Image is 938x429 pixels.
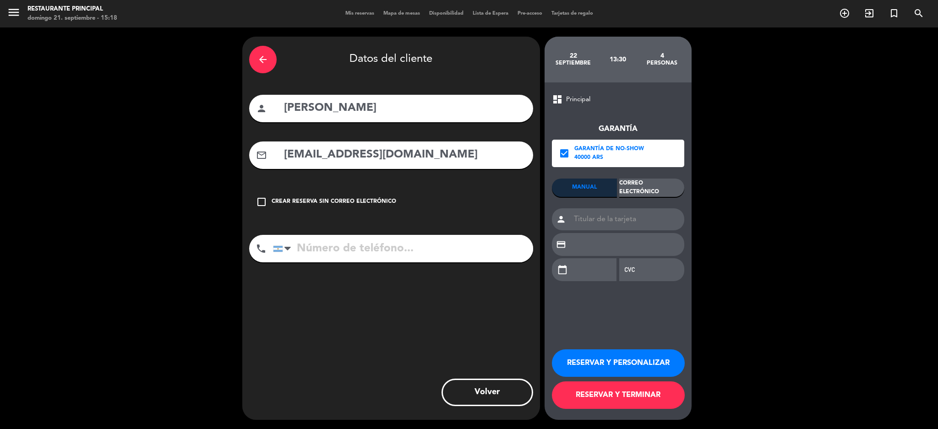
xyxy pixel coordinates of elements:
[256,243,267,254] i: phone
[552,349,685,377] button: RESERVAR Y PERSONALIZAR
[640,52,684,60] div: 4
[273,235,294,262] div: Argentina: +54
[425,11,468,16] span: Disponibilidad
[566,94,590,105] span: Principal
[283,99,526,118] input: Nombre del cliente
[468,11,513,16] span: Lista de Espera
[839,8,850,19] i: add_circle_outline
[341,11,379,16] span: Mis reservas
[557,265,567,275] i: calendar_today
[575,234,679,255] iframe: Campo de entrada seguro del número de tarjeta
[864,8,875,19] i: exit_to_app
[552,123,684,135] div: Garantía
[256,150,267,161] i: mail_outline
[27,14,117,23] div: domingo 21. septiembre - 15:18
[574,145,644,154] div: Garantía de no-show
[256,103,267,114] i: person
[570,208,684,230] input: Titular de la tarjeta
[595,43,640,76] div: 13:30
[272,197,396,206] div: Crear reserva sin correo electrónico
[7,5,21,22] button: menu
[442,379,533,406] button: Volver
[551,52,596,60] div: 22
[556,239,566,250] i: credit_card
[257,54,268,65] i: arrow_back
[889,8,900,19] i: turned_in_not
[578,259,612,281] iframe: Campo de entrada seguro de la fecha de caducidad
[547,11,598,16] span: Tarjetas de regalo
[574,153,644,163] div: 40000 ARS
[283,146,526,164] input: Email del cliente
[249,43,533,76] div: Datos del cliente
[256,196,267,207] i: check_box_outline_blank
[559,148,570,159] i: check_box
[273,235,533,262] input: Número de teléfono...
[556,214,566,224] i: person
[619,179,684,197] div: Correo Electrónico
[27,5,117,14] div: Restaurante Principal
[552,94,563,105] span: dashboard
[646,259,679,281] iframe: Campo de entrada seguro para el CVC
[552,179,617,197] div: MANUAL
[551,60,596,67] div: septiembre
[552,381,685,409] button: RESERVAR Y TERMINAR
[513,11,547,16] span: Pre-acceso
[640,60,684,67] div: personas
[7,5,21,19] i: menu
[913,8,924,19] i: search
[379,11,425,16] span: Mapa de mesas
